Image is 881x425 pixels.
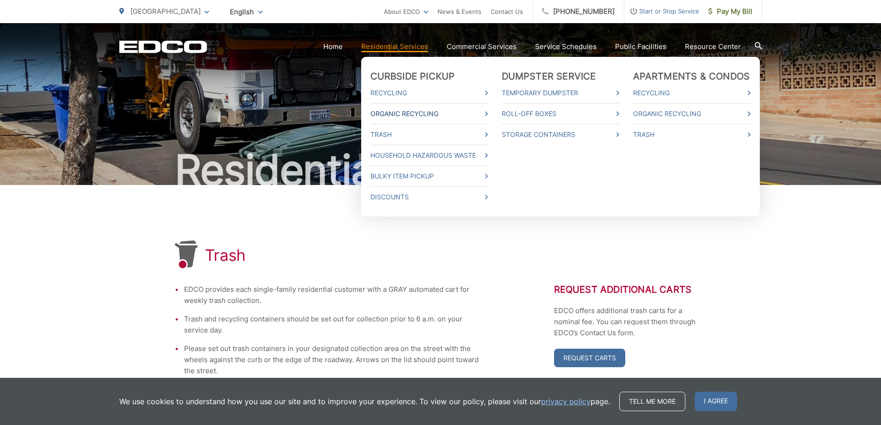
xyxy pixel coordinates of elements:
li: Please set out trash containers in your designated collection area on the street with the wheels ... [184,343,480,376]
a: News & Events [437,6,481,17]
a: Residential Services [361,41,428,52]
a: EDCD logo. Return to the homepage. [119,40,207,53]
a: Dumpster Service [502,71,596,82]
a: Organic Recycling [633,108,751,119]
h2: Residential Services [119,147,762,193]
p: EDCO offers additional trash carts for a nominal fee. You can request them through EDCO’s Contact... [554,305,707,339]
a: Bulky Item Pickup [370,171,488,182]
a: Recycling [633,87,751,99]
h1: Trash [205,246,246,265]
a: Tell me more [619,392,685,411]
a: Contact Us [491,6,523,17]
a: Request Carts [554,349,625,367]
a: Trash [633,129,751,140]
a: Curbside Pickup [370,71,455,82]
span: English [223,4,270,20]
a: Public Facilities [615,41,666,52]
a: Household Hazardous Waste [370,150,488,161]
li: Trash and recycling containers should be set out for collection prior to 6 a.m. on your service day. [184,314,480,336]
a: Commercial Services [447,41,517,52]
span: [GEOGRAPHIC_DATA] [130,7,201,16]
a: Trash [370,129,488,140]
a: Temporary Dumpster [502,87,619,99]
a: Service Schedules [535,41,597,52]
a: privacy policy [541,396,591,407]
a: Discounts [370,191,488,203]
a: Apartments & Condos [633,71,750,82]
span: Pay My Bill [708,6,752,17]
a: Organic Recycling [370,108,488,119]
a: Recycling [370,87,488,99]
a: About EDCO [384,6,428,17]
p: We use cookies to understand how you use our site and to improve your experience. To view our pol... [119,396,610,407]
a: Home [323,41,343,52]
a: Storage Containers [502,129,619,140]
span: I agree [695,392,737,411]
h2: Request Additional Carts [554,284,707,295]
li: EDCO provides each single-family residential customer with a GRAY automated cart for weekly trash... [184,284,480,306]
a: Resource Center [685,41,741,52]
a: Roll-Off Boxes [502,108,619,119]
